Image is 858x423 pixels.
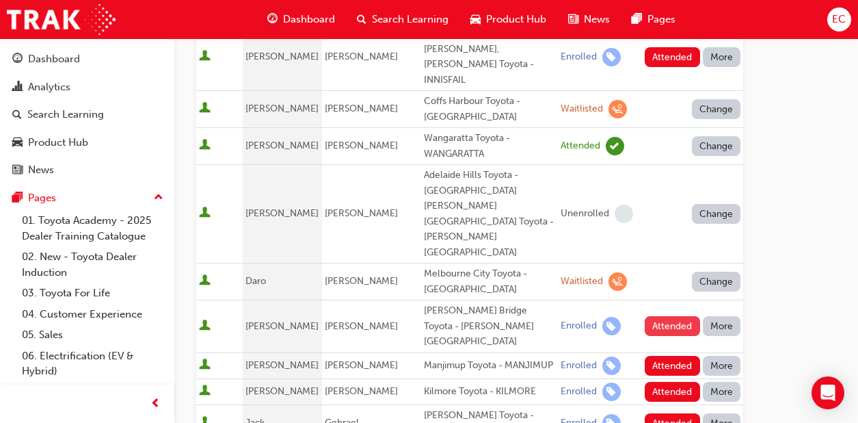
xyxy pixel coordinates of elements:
div: Adelaide Hills Toyota - [GEOGRAPHIC_DATA][PERSON_NAME][GEOGRAPHIC_DATA] Toyota - [PERSON_NAME][GE... [424,168,555,260]
div: Enrolled [561,385,597,398]
a: News [5,157,169,183]
span: learningRecordVerb_WAITLIST-icon [608,272,627,291]
button: Attended [645,47,700,67]
span: guage-icon [12,53,23,66]
span: [PERSON_NAME] [245,140,319,151]
div: Kilmore Toyota - KILMORE [424,384,555,400]
span: [PERSON_NAME] [325,51,398,62]
div: Open Intercom Messenger [812,376,844,409]
button: Change [692,204,741,224]
span: EC [832,12,846,27]
span: User is active [199,359,211,372]
span: search-icon [357,11,366,28]
a: pages-iconPages [621,5,686,34]
button: Change [692,272,741,292]
div: Manjimup Toyota - MANJIMUP [424,358,555,374]
div: Waitlisted [561,103,603,116]
span: learningRecordVerb_NONE-icon [615,205,633,223]
span: up-icon [154,189,163,207]
span: chart-icon [12,81,23,94]
span: Pages [647,12,675,27]
span: search-icon [12,109,22,121]
span: User is active [199,102,211,116]
span: news-icon [12,164,23,177]
span: learningRecordVerb_ATTEND-icon [606,137,624,155]
span: [PERSON_NAME] [325,320,398,332]
button: Change [692,99,741,119]
div: Analytics [28,79,70,95]
a: Analytics [5,75,169,100]
button: Pages [5,185,169,211]
span: User is active [199,385,211,398]
div: Search Learning [27,107,104,123]
a: car-iconProduct Hub [459,5,557,34]
div: Waitlisted [561,275,603,288]
button: Attended [645,316,700,336]
button: Change [692,136,741,156]
div: Pages [28,190,56,206]
span: guage-icon [267,11,278,28]
span: [PERSON_NAME] [325,359,398,371]
span: Product Hub [486,12,546,27]
span: [PERSON_NAME] [325,207,398,219]
a: 05. Sales [16,324,169,346]
div: Coffs Harbour Toyota - [GEOGRAPHIC_DATA] [424,94,555,125]
span: learningRecordVerb_ENROLL-icon [602,317,621,335]
a: Search Learning [5,102,169,127]
span: [PERSON_NAME] [325,275,398,287]
span: [PERSON_NAME] [325,103,398,114]
a: 06. Electrification (EV & Hybrid) [16,346,169,382]
img: Trak [7,4,116,35]
button: EC [827,8,851,31]
span: User is active [199,139,211,153]
span: car-icon [12,137,23,149]
span: prev-icon [150,396,161,413]
span: pages-icon [12,192,23,205]
span: learningRecordVerb_ENROLL-icon [602,357,621,375]
button: DashboardAnalyticsSearch LearningProduct HubNews [5,44,169,185]
span: [PERSON_NAME] [325,140,398,151]
button: Attended [645,356,700,376]
button: More [703,316,741,336]
a: 04. Customer Experience [16,304,169,325]
span: learningRecordVerb_ENROLL-icon [602,48,621,66]
button: More [703,382,741,402]
div: News [28,162,54,178]
span: News [584,12,610,27]
span: learningRecordVerb_ENROLL-icon [602,383,621,401]
button: More [703,47,741,67]
span: [PERSON_NAME] [325,385,398,397]
a: Product Hub [5,130,169,155]
a: news-iconNews [557,5,621,34]
div: Enrolled [561,320,597,333]
div: Dashboard [28,51,80,67]
div: Enrolled [561,51,597,64]
div: Unenrolled [561,207,609,220]
div: [PERSON_NAME] Toyota - [PERSON_NAME], [PERSON_NAME] Toyota - INNISFAIL [424,26,555,88]
span: User is active [199,50,211,64]
span: [PERSON_NAME] [245,385,319,397]
span: pages-icon [632,11,642,28]
div: Wangaratta Toyota - WANGARATTA [424,131,555,162]
a: guage-iconDashboard [256,5,346,34]
div: Attended [561,140,600,153]
a: 01. Toyota Academy - 2025 Dealer Training Catalogue [16,210,169,246]
span: Search Learning [372,12,448,27]
a: Dashboard [5,47,169,72]
button: More [703,356,741,376]
span: Dashboard [283,12,335,27]
span: User is active [199,320,211,333]
span: [PERSON_NAME] [245,103,319,114]
span: [PERSON_NAME] [245,51,319,62]
div: [PERSON_NAME] Bridge Toyota - [PERSON_NAME][GEOGRAPHIC_DATA] [424,303,555,350]
span: [PERSON_NAME] [245,207,319,219]
a: 03. Toyota For Life [16,283,169,304]
div: Product Hub [28,135,88,151]
button: Attended [645,382,700,402]
span: User is active [199,207,211,220]
div: Enrolled [561,359,597,372]
a: 07. Parts21 Certification [16,382,169,403]
div: Melbourne City Toyota - [GEOGRAPHIC_DATA] [424,266,555,297]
